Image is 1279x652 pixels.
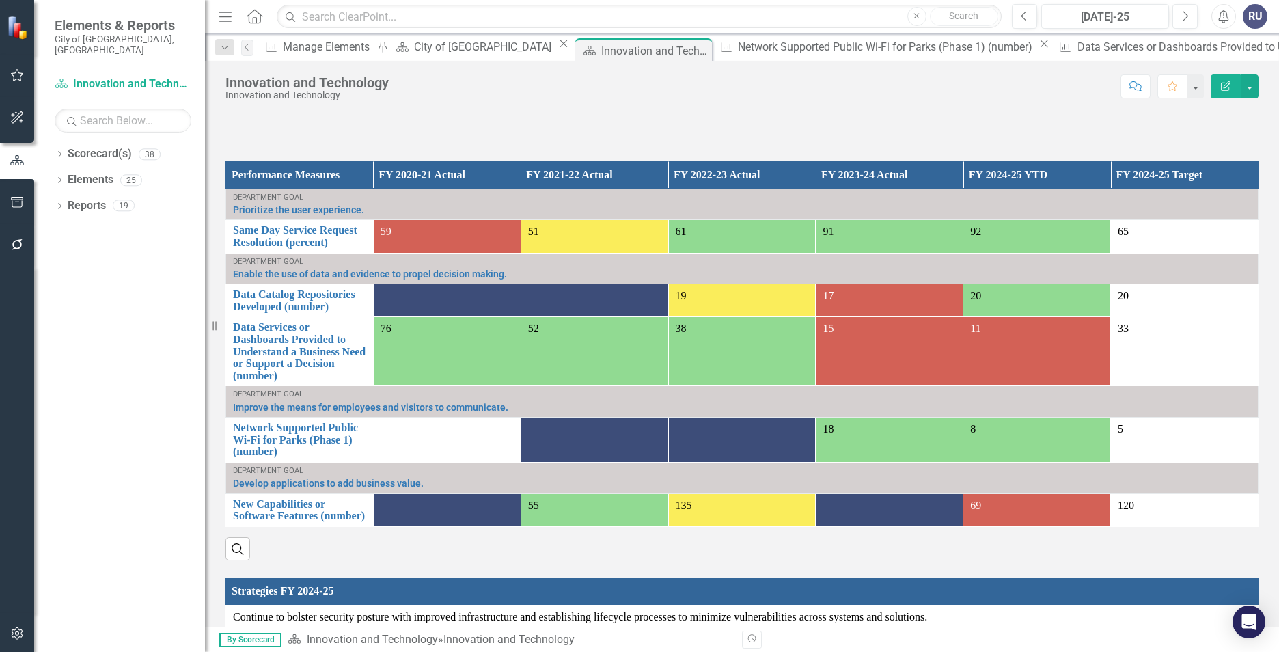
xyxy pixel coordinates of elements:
[823,423,834,435] span: 18
[225,90,389,100] div: Innovation and Technology
[226,605,1259,630] td: Double-Click to Edit
[233,193,1251,202] div: Department Goal
[226,493,374,526] td: Double-Click to Edit Right Click for Context Menu
[233,498,366,522] a: New Capabilities or Software Features (number)
[226,462,1259,493] td: Double-Click to Edit Right Click for Context Menu
[930,7,998,26] button: Search
[55,109,191,133] input: Search Below...
[676,226,687,237] span: 61
[970,500,981,511] span: 69
[1046,9,1164,25] div: [DATE]-25
[715,38,1036,55] a: Network Supported Public Wi-Fi for Parks (Phase 1) (number)
[233,205,1251,215] a: Prioritize the user experience.
[7,16,31,40] img: ClearPoint Strategy
[68,198,106,214] a: Reports
[233,258,1251,266] div: Department Goal
[1233,606,1265,638] div: Open Intercom Messenger
[226,189,1259,220] td: Double-Click to Edit Right Click for Context Menu
[949,10,978,21] span: Search
[55,17,191,33] span: Elements & Reports
[601,42,709,59] div: Innovation and Technology
[1118,423,1123,435] span: 5
[226,220,374,253] td: Double-Click to Edit Right Click for Context Menu
[1111,493,1259,526] td: Double-Click to Edit
[226,317,374,386] td: Double-Click to Edit Right Click for Context Menu
[381,323,391,334] span: 76
[823,323,834,334] span: 15
[676,323,687,334] span: 38
[288,632,732,648] div: »
[113,200,135,212] div: 19
[68,172,113,188] a: Elements
[68,146,132,162] a: Scorecard(s)
[528,323,539,334] span: 52
[1118,500,1134,511] span: 120
[970,226,981,237] span: 92
[1111,220,1259,253] td: Double-Click to Edit
[260,38,374,55] a: Manage Elements
[277,5,1002,29] input: Search ClearPoint...
[219,633,281,647] span: By Scorecard
[233,321,366,381] a: Data Services or Dashboards Provided to Understand a Business Need or Support a Decision (number)
[233,610,1251,625] p: Continue to bolster security posture with improved infrastructure and establishing lifecycle proc...
[970,290,981,301] span: 20
[226,418,374,463] td: Double-Click to Edit Right Click for Context Menu
[1118,323,1129,334] span: 33
[233,269,1251,280] a: Enable the use of data and evidence to propel decision making.
[226,253,1259,284] td: Double-Click to Edit Right Click for Context Menu
[233,478,1251,489] a: Develop applications to add business value.
[414,38,555,55] div: City of [GEOGRAPHIC_DATA]
[1118,226,1129,237] span: 65
[1118,290,1129,301] span: 20
[738,38,1036,55] div: Network Supported Public Wi-Fi for Parks (Phase 1) (number)
[120,174,142,186] div: 25
[233,390,1251,398] div: Department Goal
[226,386,1259,418] td: Double-Click to Edit Right Click for Context Menu
[528,226,539,237] span: 51
[1041,4,1169,29] button: [DATE]-25
[676,290,687,301] span: 19
[528,500,539,511] span: 55
[307,633,438,646] a: Innovation and Technology
[1111,418,1259,463] td: Double-Click to Edit
[676,500,692,511] span: 135
[283,38,374,55] div: Manage Elements
[381,226,391,237] span: 59
[1243,4,1267,29] button: RU
[233,467,1251,475] div: Department Goal
[233,224,366,248] a: Same Day Service Request Resolution (percent)
[233,288,366,312] a: Data Catalog Repositories Developed (number)
[391,38,555,55] a: City of [GEOGRAPHIC_DATA]
[1111,317,1259,386] td: Double-Click to Edit
[55,77,191,92] a: Innovation and Technology
[233,422,366,458] a: Network Supported Public Wi-Fi for Parks (Phase 1) (number)
[55,33,191,56] small: City of [GEOGRAPHIC_DATA], [GEOGRAPHIC_DATA]
[1111,284,1259,317] td: Double-Click to Edit
[225,75,389,90] div: Innovation and Technology
[226,284,374,317] td: Double-Click to Edit Right Click for Context Menu
[233,403,1251,413] a: Improve the means for employees and visitors to communicate.
[970,323,980,334] span: 11
[970,423,976,435] span: 8
[823,226,834,237] span: 91
[443,633,575,646] div: Innovation and Technology
[139,148,161,160] div: 38
[823,290,834,301] span: 17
